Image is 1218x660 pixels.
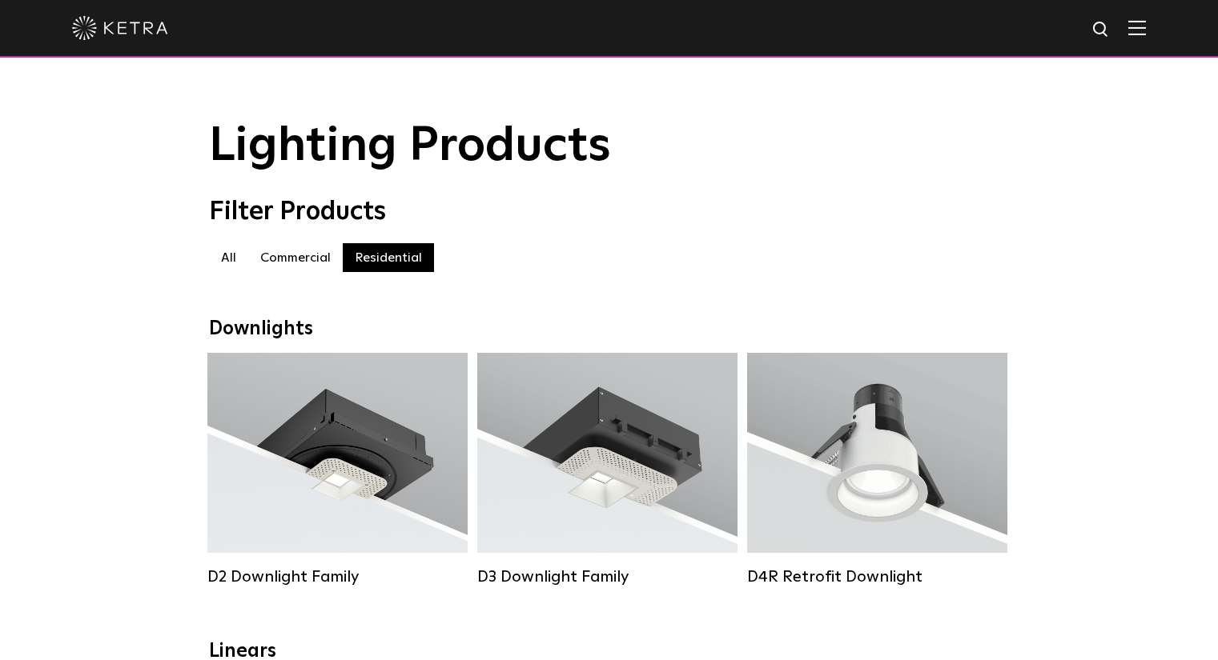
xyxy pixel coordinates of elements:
img: search icon [1091,20,1111,40]
div: D3 Downlight Family [477,567,738,586]
label: Residential [343,243,434,272]
a: D2 Downlight Family Lumen Output:1200Colors:White / Black / Gloss Black / Silver / Bronze / Silve... [207,353,468,586]
div: Filter Products [209,197,1010,227]
div: D4R Retrofit Downlight [747,567,1007,586]
div: D2 Downlight Family [207,567,468,586]
a: D4R Retrofit Downlight Lumen Output:800Colors:White / BlackBeam Angles:15° / 25° / 40° / 60°Watta... [747,353,1007,586]
img: ketra-logo-2019-white [72,16,168,40]
label: Commercial [248,243,343,272]
img: Hamburger%20Nav.svg [1128,20,1146,35]
label: All [209,243,248,272]
a: D3 Downlight Family Lumen Output:700 / 900 / 1100Colors:White / Black / Silver / Bronze / Paintab... [477,353,738,586]
div: Downlights [209,318,1010,341]
span: Lighting Products [209,122,611,170]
